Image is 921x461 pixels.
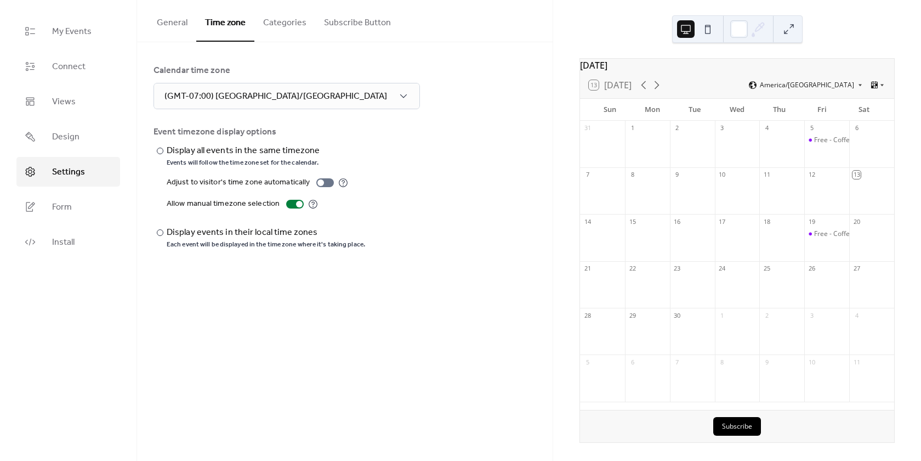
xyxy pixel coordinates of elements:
button: Subscribe [713,417,761,436]
div: 2 [673,124,681,132]
div: 29 [628,311,636,319]
div: 5 [583,358,592,366]
a: Install [16,227,120,257]
span: Settings [52,166,85,179]
div: 3 [718,124,726,132]
div: 8 [628,171,636,179]
div: 1 [628,124,636,132]
div: Allow manual timezone selection [167,198,280,211]
a: Connect [16,52,120,81]
div: 7 [673,358,681,366]
div: 9 [763,358,771,366]
div: 9 [673,171,681,179]
div: Tue [674,99,716,121]
div: 11 [763,171,771,179]
div: 1 [718,311,726,319]
div: 16 [673,217,681,226]
div: 30 [673,311,681,319]
a: Design [16,122,120,151]
div: 5 [808,124,816,132]
div: Sun [589,99,631,121]
div: Fri [800,99,843,121]
div: Display all events in the same timezone [167,144,320,158]
div: Wed [716,99,758,121]
div: 22 [628,265,636,273]
div: 7 [583,171,592,179]
div: 8 [718,358,726,366]
div: Sat [843,99,885,121]
div: Free - Coffee Class [814,229,872,239]
div: 13 [852,171,861,179]
a: Settings [16,157,120,187]
div: Free - Coffee Class [804,136,849,145]
span: Install [52,236,75,249]
span: Design [52,131,79,144]
div: 11 [852,358,861,366]
span: Form [52,201,72,214]
div: [DATE] [580,59,894,72]
span: America/[GEOGRAPHIC_DATA] [760,82,854,88]
div: 18 [763,217,771,226]
div: Calendar time zone [153,64,534,77]
div: 24 [718,265,726,273]
span: (GMT-07:00) [GEOGRAPHIC_DATA]/[GEOGRAPHIC_DATA] [164,88,387,105]
div: Display events in their local time zones [167,226,363,239]
div: 21 [583,265,592,273]
div: Thu [758,99,800,121]
div: Adjust to visitor's time zone automatically [167,176,310,189]
div: 4 [852,311,861,319]
div: 27 [852,265,861,273]
div: 31 [583,124,592,132]
span: Views [52,95,76,109]
div: 2 [763,311,771,319]
div: 19 [808,217,816,226]
div: 4 [763,124,771,132]
div: 10 [808,358,816,366]
div: 17 [718,217,726,226]
div: 25 [763,265,771,273]
div: 12 [808,171,816,179]
div: 6 [628,358,636,366]
div: 23 [673,265,681,273]
span: Connect [52,60,86,74]
a: My Events [16,16,120,46]
div: 14 [583,217,592,226]
div: 20 [852,217,861,226]
div: 6 [852,124,861,132]
div: 26 [808,265,816,273]
div: 3 [808,311,816,319]
div: 10 [718,171,726,179]
div: Free - Coffee Class [804,229,849,239]
div: Event timezone display options [153,126,534,139]
div: 15 [628,217,636,226]
div: Free - Coffee Class [814,136,872,145]
div: Mon [631,99,673,121]
div: 28 [583,311,592,319]
a: Form [16,192,120,222]
a: Views [16,87,120,116]
div: Each event will be displayed in the time zone where it's taking place. [167,240,365,249]
div: Events will follow the time zone set for the calendar. [167,159,322,167]
span: My Events [52,25,92,38]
